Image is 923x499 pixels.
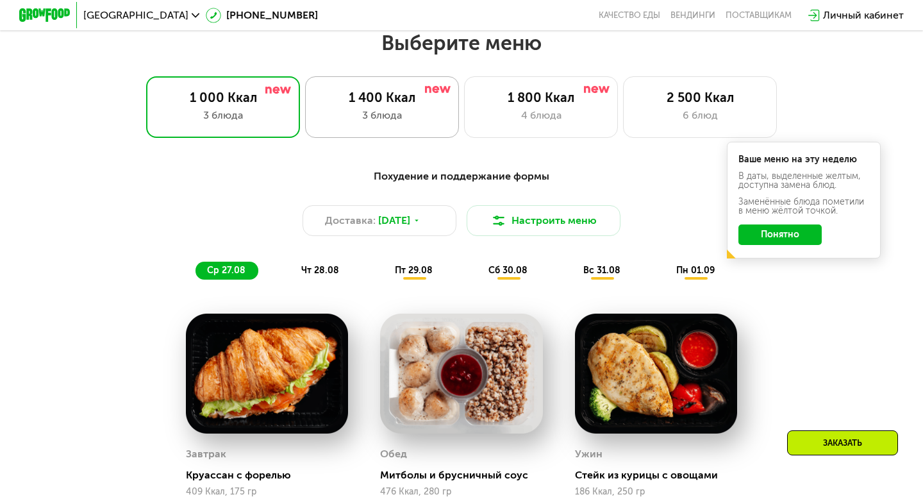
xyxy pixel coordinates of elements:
[186,487,348,497] div: 409 Ккал, 175 гр
[82,169,841,185] div: Похудение и поддержание формы
[319,90,445,105] div: 1 400 Ккал
[395,265,433,276] span: пт 29.08
[478,90,604,105] div: 1 800 Ккал
[186,469,358,482] div: Круассан с форелью
[160,90,287,105] div: 1 000 Ккал
[380,444,407,464] div: Обед
[575,487,737,497] div: 186 Ккал, 250 гр
[575,469,747,482] div: Стейк из курицы с овощами
[738,224,822,245] button: Понятно
[380,487,542,497] div: 476 Ккал, 280 гр
[206,8,318,23] a: [PHONE_NUMBER]
[478,108,604,123] div: 4 блюда
[207,265,245,276] span: ср 27.08
[319,108,445,123] div: 3 блюда
[823,8,904,23] div: Личный кабинет
[738,172,869,190] div: В даты, выделенные желтым, доступна замена блюд.
[787,430,898,455] div: Заказать
[726,10,792,21] div: поставщикам
[676,265,715,276] span: пн 01.09
[599,10,660,21] a: Качество еды
[301,265,339,276] span: чт 28.08
[186,444,226,464] div: Завтрак
[670,10,715,21] a: Вендинги
[83,10,188,21] span: [GEOGRAPHIC_DATA]
[636,90,763,105] div: 2 500 Ккал
[583,265,620,276] span: вс 31.08
[380,469,553,482] div: Митболы и брусничный соус
[41,30,882,56] h2: Выберите меню
[488,265,528,276] span: сб 30.08
[378,213,410,228] span: [DATE]
[325,213,376,228] span: Доставка:
[738,155,869,164] div: Ваше меню на эту неделю
[738,198,869,216] div: Заменённые блюда пометили в меню жёлтой точкой.
[636,108,763,123] div: 6 блюд
[575,444,603,464] div: Ужин
[467,205,620,236] button: Настроить меню
[160,108,287,123] div: 3 блюда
